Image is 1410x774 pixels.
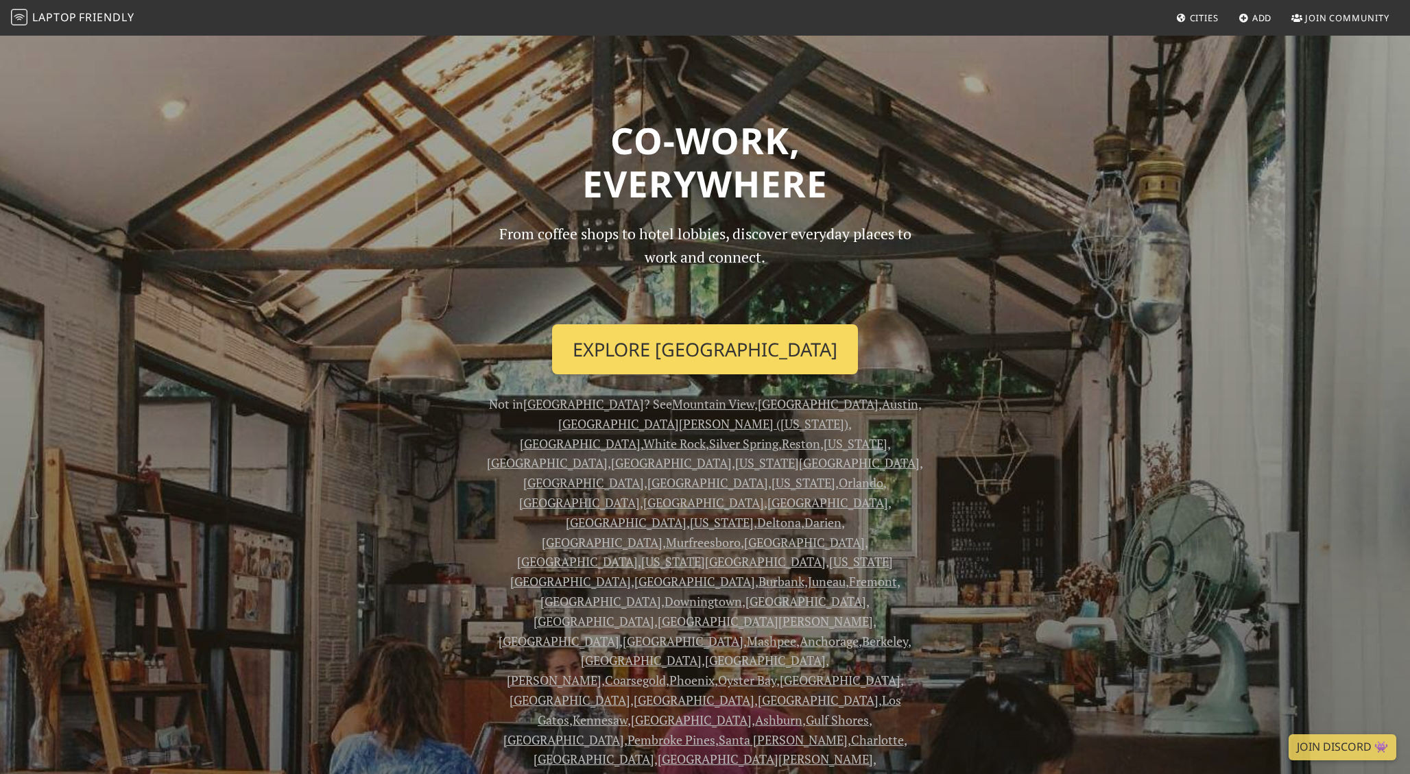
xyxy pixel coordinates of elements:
span: Join Community [1305,12,1389,24]
span: Cities [1190,12,1219,24]
a: [US_STATE][GEOGRAPHIC_DATA] [641,553,826,570]
a: Kennesaw [573,712,628,728]
a: [GEOGRAPHIC_DATA] [705,652,826,668]
a: Darien [804,514,841,531]
a: Austin [882,396,918,412]
a: Berkeley [862,633,908,649]
a: [US_STATE] [690,514,754,531]
a: Coarsegold [605,672,666,688]
a: [GEOGRAPHIC_DATA][PERSON_NAME] [658,613,873,629]
a: [GEOGRAPHIC_DATA] [499,633,619,649]
a: Join Community [1286,5,1395,30]
a: Mountain View [672,396,754,412]
a: [GEOGRAPHIC_DATA][PERSON_NAME] [658,751,873,767]
a: Juneau [808,573,846,590]
a: Deltona [757,514,801,531]
a: Gulf Shores [806,712,869,728]
a: [US_STATE][GEOGRAPHIC_DATA] [735,455,920,471]
a: Los Gatos [538,692,901,728]
a: Add [1233,5,1278,30]
span: Friendly [79,10,134,25]
a: Cities [1171,5,1224,30]
a: Explore [GEOGRAPHIC_DATA] [552,324,858,375]
a: [GEOGRAPHIC_DATA] [634,573,755,590]
p: From coffee shops to hotel lobbies, discover everyday places to work and connect. [487,222,923,313]
a: Pembroke Pines [628,731,715,748]
a: Anchorage [800,633,859,649]
a: Mashpee [747,633,796,649]
a: [GEOGRAPHIC_DATA] [540,593,661,609]
a: Orlando [839,474,883,491]
a: LaptopFriendly LaptopFriendly [11,6,134,30]
a: [GEOGRAPHIC_DATA] [581,652,702,668]
a: [GEOGRAPHIC_DATA] [542,534,662,551]
a: [GEOGRAPHIC_DATA] [758,692,879,708]
a: [GEOGRAPHIC_DATA] [534,751,654,767]
a: Phoenix [669,672,715,688]
a: [GEOGRAPHIC_DATA] [520,435,641,452]
span: Add [1252,12,1272,24]
a: Silver Spring [709,435,778,452]
a: [GEOGRAPHIC_DATA] [510,692,630,708]
h1: Co-work, Everywhere [261,119,1149,206]
a: Ashburn [755,712,802,728]
a: [GEOGRAPHIC_DATA] [566,514,686,531]
a: [GEOGRAPHIC_DATA] [767,494,888,511]
a: Murfreesboro [666,534,741,551]
a: [GEOGRAPHIC_DATA] [517,553,638,570]
a: Charlotte [851,731,904,748]
a: [GEOGRAPHIC_DATA] [503,731,624,748]
a: [GEOGRAPHIC_DATA] [523,396,644,412]
a: [GEOGRAPHIC_DATA] [745,593,866,609]
a: Downingtown [665,593,742,609]
a: [GEOGRAPHIC_DATA] [744,534,865,551]
a: Burbank [758,573,804,590]
a: [GEOGRAPHIC_DATA] [758,396,879,412]
a: Santa [PERSON_NAME] [719,731,848,748]
a: [PERSON_NAME] [507,672,601,688]
a: [US_STATE] [824,435,887,452]
a: [GEOGRAPHIC_DATA] [623,633,743,649]
a: [US_STATE] [772,474,835,491]
a: [GEOGRAPHIC_DATA] [487,455,608,471]
a: [GEOGRAPHIC_DATA] [611,455,732,471]
span: Laptop [32,10,77,25]
a: Reston [782,435,820,452]
a: Join Discord 👾 [1289,734,1396,760]
a: [GEOGRAPHIC_DATA] [534,613,654,629]
a: [GEOGRAPHIC_DATA] [523,474,644,491]
a: Oyster Bay [718,672,776,688]
a: [GEOGRAPHIC_DATA] [634,692,754,708]
a: White Rock [643,435,706,452]
a: [GEOGRAPHIC_DATA][PERSON_NAME] ([US_STATE]) [558,415,848,432]
a: Fremont [849,573,897,590]
a: [GEOGRAPHIC_DATA] [643,494,764,511]
a: [GEOGRAPHIC_DATA] [519,494,640,511]
a: [GEOGRAPHIC_DATA] [631,712,752,728]
a: [GEOGRAPHIC_DATA] [780,672,900,688]
img: LaptopFriendly [11,9,27,25]
a: [GEOGRAPHIC_DATA] [647,474,768,491]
